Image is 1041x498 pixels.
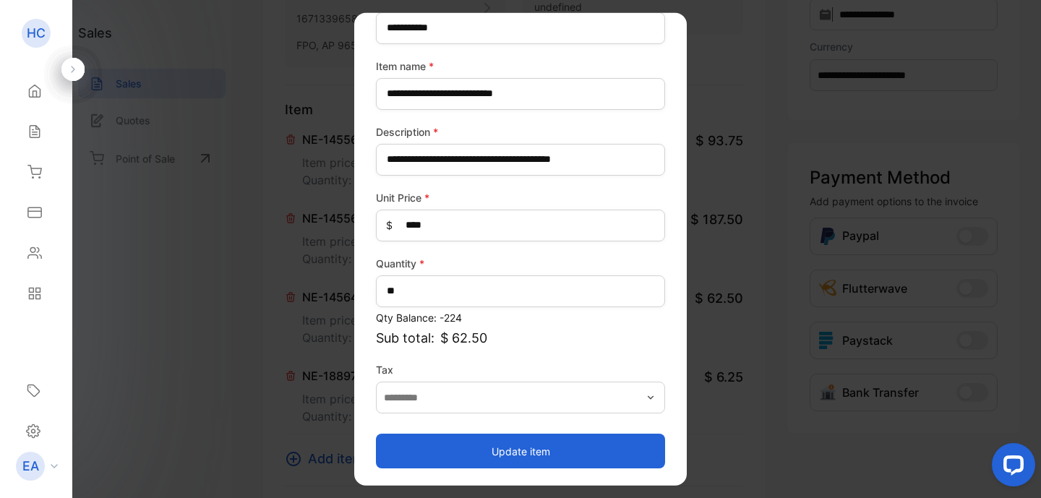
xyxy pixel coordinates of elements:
p: Sub total: [376,327,665,347]
label: Description [376,124,665,139]
label: Unit Price [376,189,665,205]
span: $ [386,218,393,233]
label: Item name [376,58,665,73]
iframe: LiveChat chat widget [980,437,1041,498]
label: Quantity [376,255,665,270]
p: HC [27,24,46,43]
button: Update item [376,434,665,468]
p: EA [22,457,39,476]
span: $ 62.50 [440,327,487,347]
label: Tax [376,361,665,377]
p: Qty Balance: -224 [376,309,665,325]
